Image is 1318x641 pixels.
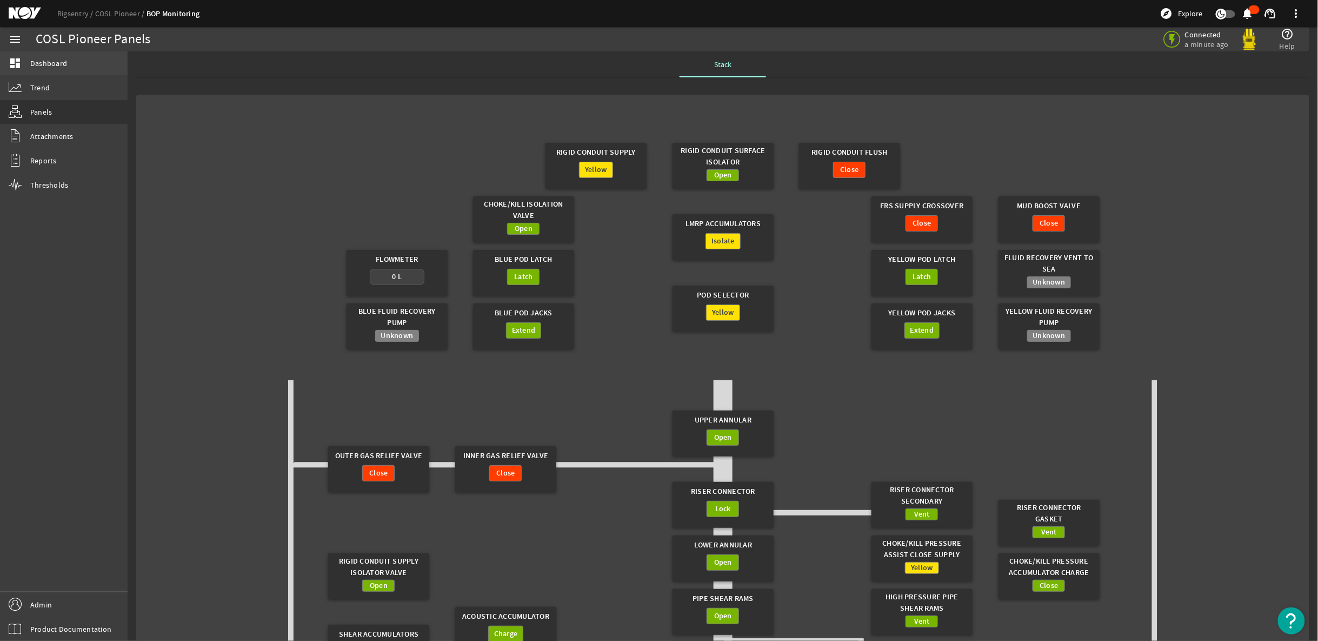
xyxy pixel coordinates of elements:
div: Lower Annular [677,536,768,554]
span: Close [1040,580,1058,591]
span: Charge [494,629,518,639]
span: Isolate [711,236,735,247]
div: Blue Pod Jacks [478,303,569,322]
div: Pipe Shear Rams [677,589,768,608]
div: Rigid Conduit Surface Isolator [677,143,768,169]
div: Acoustic Accumulator [460,607,551,626]
span: a minute ago [1185,39,1231,49]
span: Open [370,580,388,591]
span: Stack [714,61,731,68]
span: Open [714,611,732,622]
span: Open [714,557,732,568]
span: Admin [30,599,52,610]
span: Extend [910,325,934,336]
span: Thresholds [30,180,69,190]
span: Close [496,468,515,479]
span: L [398,272,402,282]
div: High Pressure Pipe Shear Rams [876,589,967,616]
div: Blue Fluid Recovery Pump [351,303,442,330]
span: Open [714,170,732,181]
span: Help [1280,41,1295,51]
div: Upper Annular [677,411,768,429]
mat-icon: notifications [1241,7,1254,20]
span: Latch [514,272,532,282]
span: Unknown [1033,331,1066,341]
span: Dashboard [30,58,67,69]
div: LMRP Accumulators [677,214,768,233]
a: BOP Monitoring [147,9,200,19]
span: Panels [30,107,52,117]
div: COSL Pioneer Panels [36,34,151,45]
span: Explore [1179,8,1203,19]
span: Yellow [712,307,734,318]
span: Latch [913,272,931,282]
span: Extend [512,325,536,336]
div: Choke/Kill Pressure Assist Close Supply [876,536,967,562]
span: Close [369,468,388,479]
img: Yellowpod.svg [1239,29,1260,50]
span: Reports [30,155,57,166]
div: Flowmeter [351,250,442,269]
span: Close [840,164,858,175]
a: COSL Pioneer [95,9,147,18]
div: Pod Selector [677,286,768,305]
div: Rigid Conduit Flush [804,143,895,162]
span: Attachments [30,131,74,142]
div: Choke/Kill Pressure Accumulator Charge [1003,553,1094,580]
mat-icon: dashboard [9,57,22,70]
span: Yellow [585,164,607,175]
span: Vent [914,616,930,627]
span: Yellow [911,563,933,573]
div: Rigid Conduit Supply Isolator Valve [333,553,424,580]
div: Fluid Recovery Vent to Sea [1003,250,1094,276]
span: Lock [715,504,731,514]
span: Unknown [1033,277,1066,288]
div: Yellow Pod Jacks [876,303,967,322]
div: Outer Gas Relief Valve [333,446,424,465]
div: Riser Connector Gasket [1003,500,1094,526]
button: Open Resource Center [1278,607,1305,635]
button: more_vert [1283,1,1309,27]
button: Explore [1156,5,1207,22]
div: FRS Supply Crossover [876,196,967,215]
span: Close [1040,218,1058,229]
mat-icon: support_agent [1264,7,1277,20]
span: Vent [1041,527,1057,538]
span: Unknown [381,331,414,341]
span: Trend [30,82,50,93]
div: Choke/Kill Isolation Valve [478,196,569,223]
a: Rigsentry [57,9,95,18]
span: Vent [914,509,930,520]
span: Open [515,223,532,234]
div: Rigid Conduit Supply [550,143,641,162]
div: Mud Boost Valve [1003,196,1094,215]
div: Yellow Pod Latch [876,250,967,269]
div: Riser Connector [677,482,768,501]
mat-icon: menu [9,33,22,46]
span: 0 [392,272,396,282]
div: Blue Pod Latch [478,250,569,269]
div: Yellow Fluid Recovery Pump [1003,303,1094,330]
span: Connected [1185,30,1231,39]
mat-icon: help_outline [1281,28,1294,41]
div: Inner Gas Relief Valve [460,446,551,465]
mat-icon: explore [1160,7,1173,20]
span: Open [714,432,732,443]
span: Product Documentation [30,624,111,635]
div: Riser Connector Secondary [876,482,967,508]
span: Close [913,218,931,229]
